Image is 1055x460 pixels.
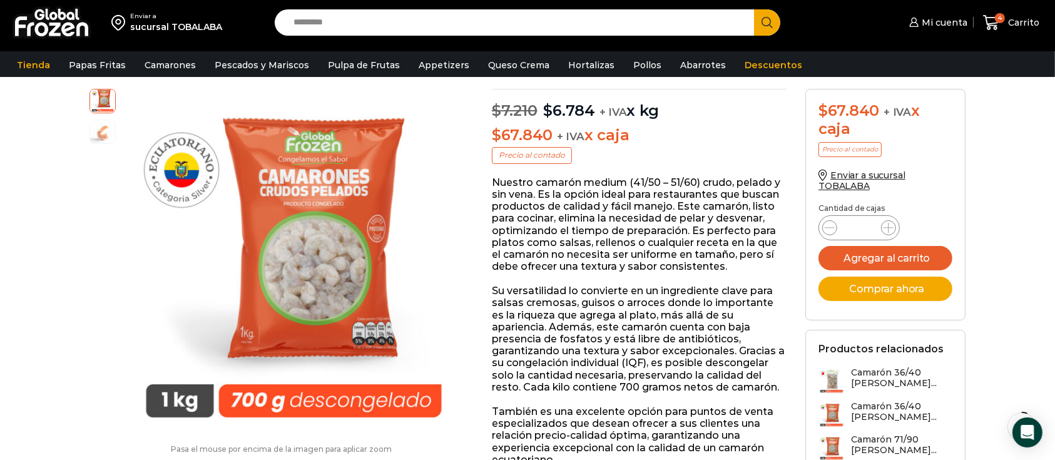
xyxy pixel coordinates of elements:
div: x caja [818,102,952,138]
a: Camarón 36/40 [PERSON_NAME]... [818,367,952,394]
bdi: 67.840 [818,101,879,120]
span: Carrito [1005,16,1039,29]
h3: Camarón 36/40 [PERSON_NAME]... [851,367,952,389]
span: + IVA [557,130,584,143]
a: Tienda [11,53,56,77]
a: Descuentos [738,53,808,77]
input: Product quantity [847,219,871,237]
p: x kg [492,89,787,120]
span: $ [492,101,501,120]
button: Comprar ahora [818,277,952,301]
span: + IVA [884,106,911,118]
p: Cantidad de cajas [818,204,952,213]
span: + IVA [599,106,627,118]
span: $ [818,101,828,120]
h2: Productos relacionados [818,343,944,355]
button: Search button [754,9,780,36]
div: Enviar a [130,12,222,21]
a: Mi cuenta [906,10,967,35]
a: Pulpa de Frutas [322,53,406,77]
div: sucursal TOBALABA [130,21,222,33]
a: Pollos [627,53,668,77]
p: Precio al contado [492,147,572,163]
h3: Camarón 71/90 [PERSON_NAME]... [851,434,952,456]
div: Open Intercom Messenger [1012,417,1042,447]
span: camaron-sin-cascara [90,120,115,145]
p: Pasa el mouse por encima de la imagen para aplicar zoom [89,445,473,454]
span: $ [543,101,553,120]
bdi: 7.210 [492,101,538,120]
a: Appetizers [412,53,476,77]
a: Queso Crema [482,53,556,77]
span: PM04004043 [90,88,115,113]
span: Mi cuenta [919,16,967,29]
p: Su versatilidad lo convierte en un ingrediente clave para salsas cremosas, guisos o arroces donde... [492,285,787,393]
a: Enviar a sucursal TOBALABA [818,170,905,192]
img: address-field-icon.svg [111,12,130,33]
bdi: 6.784 [543,101,595,120]
span: $ [492,126,501,144]
p: Precio al contado [818,142,882,157]
a: Camarón 36/40 [PERSON_NAME]... [818,401,952,428]
a: Pescados y Mariscos [208,53,315,77]
h3: Camarón 36/40 [PERSON_NAME]... [851,401,952,422]
p: Nuestro camarón medium (41/50 – 51/60) crudo, pelado y sin vena. Es la opción ideal para restaura... [492,176,787,273]
span: 4 [995,13,1005,23]
button: Agregar al carrito [818,246,952,270]
p: x caja [492,126,787,145]
a: 4 Carrito [980,8,1042,38]
a: Camarones [138,53,202,77]
a: Hortalizas [562,53,621,77]
bdi: 67.840 [492,126,553,144]
a: Papas Fritas [63,53,132,77]
a: Abarrotes [674,53,732,77]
